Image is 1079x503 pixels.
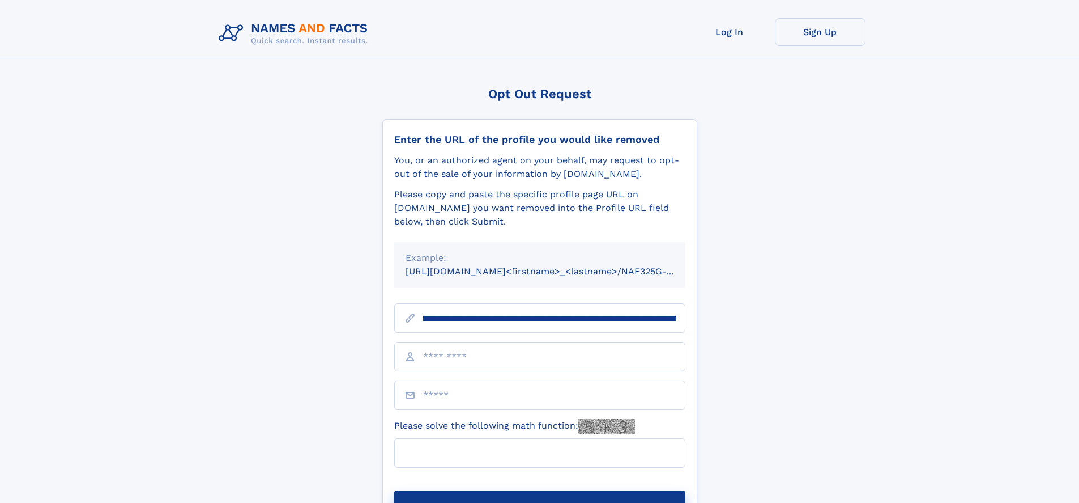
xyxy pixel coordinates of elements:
[214,18,377,49] img: Logo Names and Facts
[382,87,697,101] div: Opt Out Request
[406,251,674,265] div: Example:
[406,266,707,277] small: [URL][DOMAIN_NAME]<firstname>_<lastname>/NAF325G-xxxxxxxx
[684,18,775,46] a: Log In
[394,188,685,229] div: Please copy and paste the specific profile page URL on [DOMAIN_NAME] you want removed into the Pr...
[394,133,685,146] div: Enter the URL of the profile you would like removed
[394,154,685,181] div: You, or an authorized agent on your behalf, may request to opt-out of the sale of your informatio...
[775,18,865,46] a: Sign Up
[394,419,635,434] label: Please solve the following math function:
